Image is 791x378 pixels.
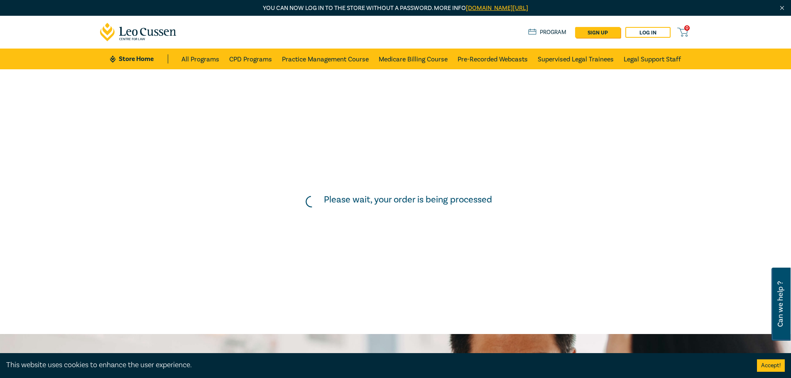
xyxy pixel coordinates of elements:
[575,27,620,38] a: sign up
[110,54,168,63] a: Store Home
[229,49,272,69] a: CPD Programs
[458,49,528,69] a: Pre-Recorded Webcasts
[466,4,528,12] a: [DOMAIN_NAME][URL]
[624,49,681,69] a: Legal Support Staff
[181,49,219,69] a: All Programs
[324,194,492,205] h5: Please wait, your order is being processed
[282,49,369,69] a: Practice Management Course
[625,27,671,38] a: Log in
[528,28,567,37] a: Program
[100,4,691,13] p: You can now log in to the store without a password. More info
[538,49,614,69] a: Supervised Legal Trainees
[6,360,744,371] div: This website uses cookies to enhance the user experience.
[757,359,785,372] button: Accept cookies
[776,273,784,336] span: Can we help ?
[779,5,786,12] img: Close
[684,25,690,31] span: 0
[379,49,448,69] a: Medicare Billing Course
